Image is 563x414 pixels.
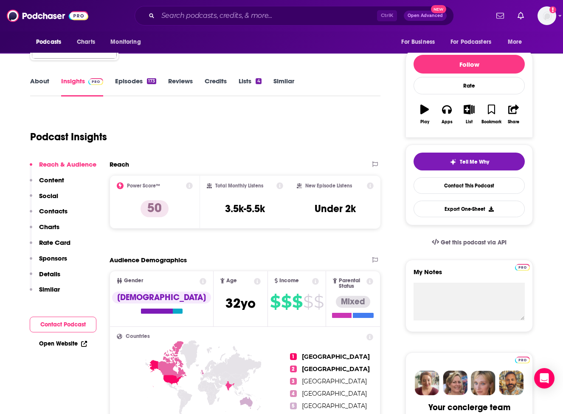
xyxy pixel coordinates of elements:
[534,368,555,388] div: Open Intercom Messenger
[481,119,501,125] div: Bookmark
[508,36,522,48] span: More
[281,295,291,309] span: $
[414,177,525,194] a: Contact This Podcast
[30,285,60,301] button: Similar
[515,357,530,363] img: Podchaser Pro
[110,256,187,264] h2: Audience Demographics
[538,6,556,25] button: Show profile menu
[30,160,96,176] button: Reach & Audience
[30,77,49,96] a: About
[30,192,58,207] button: Social
[104,34,152,50] button: open menu
[270,295,280,309] span: $
[30,207,68,223] button: Contacts
[39,176,64,184] p: Content
[30,238,70,254] button: Rate Card
[466,119,473,125] div: List
[290,366,297,372] span: 2
[515,264,530,271] img: Podchaser Pro
[499,371,524,395] img: Jon Profile
[401,36,435,48] span: For Business
[279,278,299,284] span: Income
[30,223,59,238] button: Charts
[395,34,445,50] button: open menu
[420,119,429,125] div: Play
[239,77,261,96] a: Lists4
[115,77,156,96] a: Episodes173
[30,34,72,50] button: open menu
[436,99,458,130] button: Apps
[414,55,525,74] button: Follow
[425,232,513,253] a: Get this podcast via API
[408,14,443,18] span: Open Advanced
[135,6,454,26] div: Search podcasts, credits, & more...
[39,160,96,168] p: Reach & Audience
[290,403,297,409] span: 5
[302,390,367,397] span: [GEOGRAPHIC_DATA]
[549,6,556,13] svg: Add a profile image
[30,317,96,332] button: Contact Podcast
[428,402,510,413] div: Your concierge team
[77,36,95,48] span: Charts
[414,268,525,283] label: My Notes
[39,285,60,293] p: Similar
[305,183,352,189] h2: New Episode Listens
[339,278,365,289] span: Parental Status
[215,183,263,189] h2: Total Monthly Listens
[39,270,60,278] p: Details
[36,36,61,48] span: Podcasts
[414,201,525,217] button: Export One-Sheet
[39,207,68,215] p: Contacts
[302,353,370,360] span: [GEOGRAPHIC_DATA]
[538,6,556,25] img: User Profile
[414,77,525,94] div: Rate
[30,176,64,192] button: Content
[273,77,294,96] a: Similar
[126,334,150,339] span: Countries
[39,192,58,200] p: Social
[141,200,169,217] p: 50
[450,36,491,48] span: For Podcasters
[71,34,100,50] a: Charts
[515,355,530,363] a: Pro website
[225,295,256,312] span: 32 yo
[442,119,453,125] div: Apps
[460,159,489,165] span: Tell Me Why
[471,371,495,395] img: Jules Profile
[290,353,297,360] span: 1
[30,254,67,270] button: Sponsors
[314,295,324,309] span: $
[493,9,507,23] a: Show notifications dropdown
[292,295,302,309] span: $
[30,270,60,286] button: Details
[377,10,397,21] span: Ctrl K
[147,78,156,84] div: 173
[205,77,227,96] a: Credits
[458,99,480,130] button: List
[404,11,447,21] button: Open AdvancedNew
[450,159,456,165] img: tell me why sparkle
[256,78,261,84] div: 4
[302,365,370,373] span: [GEOGRAPHIC_DATA]
[538,6,556,25] span: Logged in as gmalloy
[112,292,211,303] div: [DEMOGRAPHIC_DATA]
[514,9,527,23] a: Show notifications dropdown
[414,153,525,170] button: tell me why sparkleTell Me Why
[39,340,87,347] a: Open Website
[302,402,367,410] span: [GEOGRAPHIC_DATA]
[508,119,519,125] div: Share
[502,34,533,50] button: open menu
[503,99,525,130] button: Share
[443,371,467,395] img: Barbara Profile
[290,390,297,397] span: 4
[124,278,143,284] span: Gender
[415,371,439,395] img: Sydney Profile
[110,160,129,168] h2: Reach
[39,238,70,247] p: Rate Card
[168,77,193,96] a: Reviews
[110,36,141,48] span: Monitoring
[302,377,367,385] span: [GEOGRAPHIC_DATA]
[7,8,88,24] img: Podchaser - Follow, Share and Rate Podcasts
[336,296,370,308] div: Mixed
